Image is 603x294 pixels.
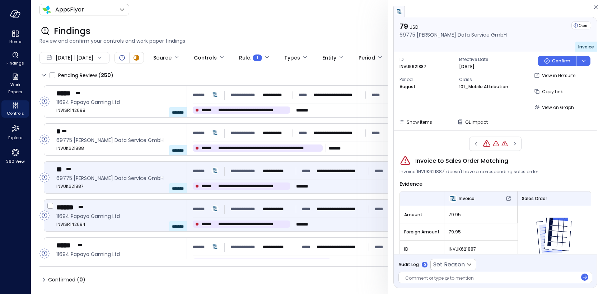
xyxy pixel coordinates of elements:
[398,261,419,268] span: Audit Log
[399,22,507,31] p: 79
[7,110,24,117] span: Controls
[538,56,576,66] button: Confirm
[433,260,465,269] p: Set Reason
[118,53,126,62] div: Open
[454,118,491,126] button: GL Impact
[396,8,403,15] img: netsuite
[56,54,73,62] span: [DATE]
[449,211,513,218] span: 79.95
[1,146,29,166] div: 360 View
[9,38,21,45] span: Home
[404,246,440,253] span: ID
[399,63,426,70] p: INVUK621887
[532,70,578,82] button: View in Netsuite
[410,24,418,30] span: USD
[79,276,83,283] span: 0
[404,211,440,218] span: Amount
[424,262,426,267] p: 0
[48,274,85,285] span: Confirmed
[101,72,111,79] span: 250
[56,174,181,182] span: 69775 Buhl Data Service GmbH
[399,76,453,83] span: Period
[39,210,50,220] div: Open
[399,56,453,63] span: ID
[42,5,51,14] img: Icon
[6,158,25,165] span: 360 View
[132,53,141,62] div: In Progress
[459,195,475,202] span: Invoice
[98,71,113,79] div: ( )
[322,52,336,64] div: Entity
[39,37,594,45] span: Review and confirm your controls and work paper findings
[56,145,181,152] span: INVUK621888
[56,136,181,144] span: 69775 Buhl Data Service GmbH
[39,134,50,144] div: Open
[58,70,113,81] span: Pending Review
[459,76,513,83] span: Class
[532,101,577,113] button: View on Graph
[399,168,538,175] span: Invoice 'INVUK621887' doesn't have a corresponding sales order
[56,250,181,258] span: 11694 Papaya Gaming Ltd
[39,96,50,106] div: Open
[56,98,181,106] span: 11694 Papaya Gaming Ltd
[54,25,90,37] span: Findings
[576,56,590,66] button: dropdown-icon-button
[396,118,435,126] button: Show Items
[459,56,513,63] span: Effective Date
[55,5,84,14] p: AppsFlyer
[538,56,590,66] div: Button group with a nested menu
[552,57,570,65] p: Confirm
[8,134,22,141] span: Explore
[56,259,181,266] span: INVISR142697
[194,52,217,64] div: Controls
[1,100,29,118] div: Controls
[4,81,26,95] span: Work Papers
[407,119,432,125] span: Show Items
[449,194,457,203] img: Invoice
[153,52,172,64] div: Source
[1,72,29,96] div: Work Papers
[56,107,181,114] span: INVISR142698
[449,246,513,253] span: INVUK621887
[257,54,258,61] span: 1
[56,221,181,228] span: INVISR142694
[399,83,416,90] p: August
[399,31,507,39] p: 69775 [PERSON_NAME] Data Service GmbH
[56,183,181,190] span: INVUK621887
[404,228,440,236] span: Foreign Amount
[239,52,262,64] div: Rule :
[1,50,29,67] div: Findings
[1,29,29,46] div: Home
[449,228,513,236] span: 79.95
[359,52,375,64] div: Period
[77,276,85,284] div: ( )
[532,85,566,98] button: Copy Link
[578,44,594,50] span: Invoice
[459,63,475,70] p: [DATE]
[399,180,422,188] span: Evidence
[465,119,488,125] span: GL Impact
[415,157,508,165] span: Invoice to Sales Order Matching
[571,22,591,29] div: Open
[284,52,300,64] div: Types
[56,212,181,220] span: 11694 Papaya Gaming Ltd
[39,248,50,259] div: Open
[522,195,547,202] span: Sales Order
[482,139,491,148] div: Invoice to Sales Order Matching
[39,172,50,182] div: Open
[542,104,574,110] span: View on Graph
[6,60,24,67] span: Findings
[459,83,508,90] p: 101_Mobile Attribution
[542,89,563,95] span: Copy Link
[1,122,29,142] div: Explore
[542,72,575,79] p: View in Netsuite
[492,140,500,147] div: Invoice lines Validation - Installment_id is missing
[501,140,508,147] div: Invoice lines Validation - asset code is missing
